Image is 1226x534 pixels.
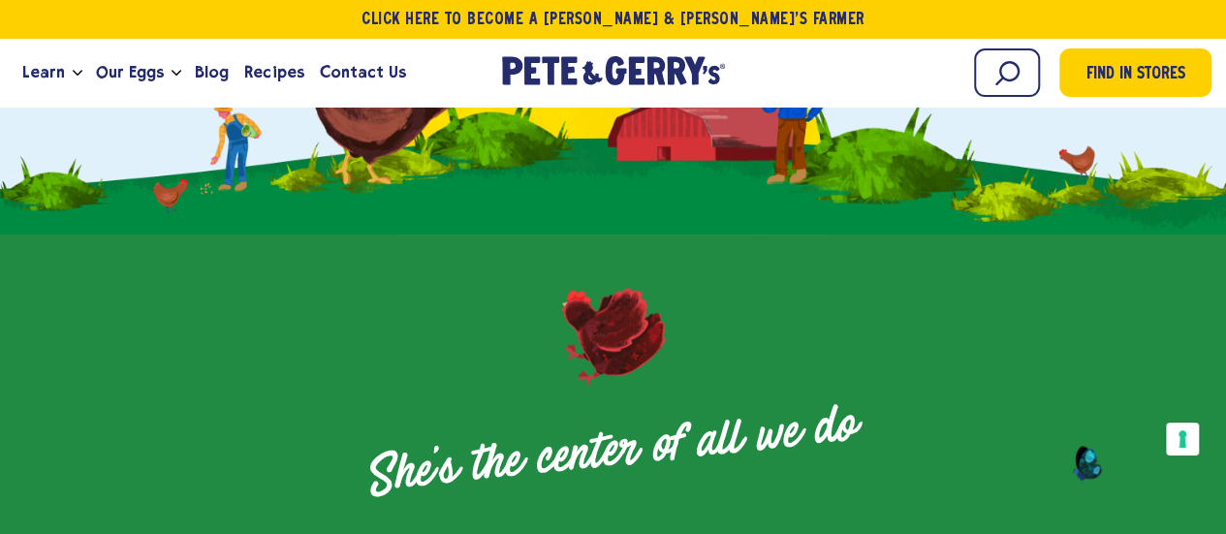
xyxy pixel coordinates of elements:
[1166,423,1199,455] button: Your consent preferences for tracking technologies
[172,70,181,77] button: Open the dropdown menu for Our Eggs
[73,70,82,77] button: Open the dropdown menu for Learn
[22,60,65,84] span: Learn
[1086,62,1185,88] span: Find in Stores
[15,47,73,99] a: Learn
[312,47,414,99] a: Contact Us
[88,47,172,99] a: Our Eggs
[320,60,406,84] span: Contact Us
[974,48,1040,97] input: Search
[236,47,311,99] a: Recipes
[195,60,229,84] span: Blog
[187,47,236,99] a: Blog
[244,60,303,84] span: Recipes
[1059,48,1211,97] a: Find in Stores
[96,60,164,84] span: Our Eggs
